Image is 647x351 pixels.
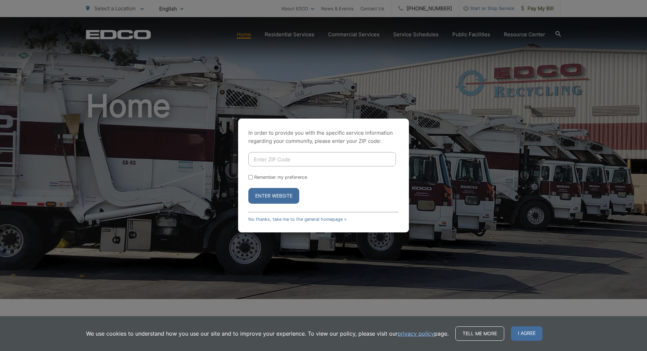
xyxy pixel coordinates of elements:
[248,152,396,166] input: Enter ZIP Code
[248,188,299,204] button: Enter Website
[455,326,504,341] a: Tell me more
[511,326,542,341] span: I agree
[248,129,399,145] p: In order to provide you with the specific service information regarding your community, please en...
[86,329,449,338] p: We use cookies to understand how you use our site and to improve your experience. To view our pol...
[254,175,307,180] label: Remember my preference
[248,217,347,222] a: No thanks, take me to the general homepage >
[398,329,434,338] a: privacy policy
